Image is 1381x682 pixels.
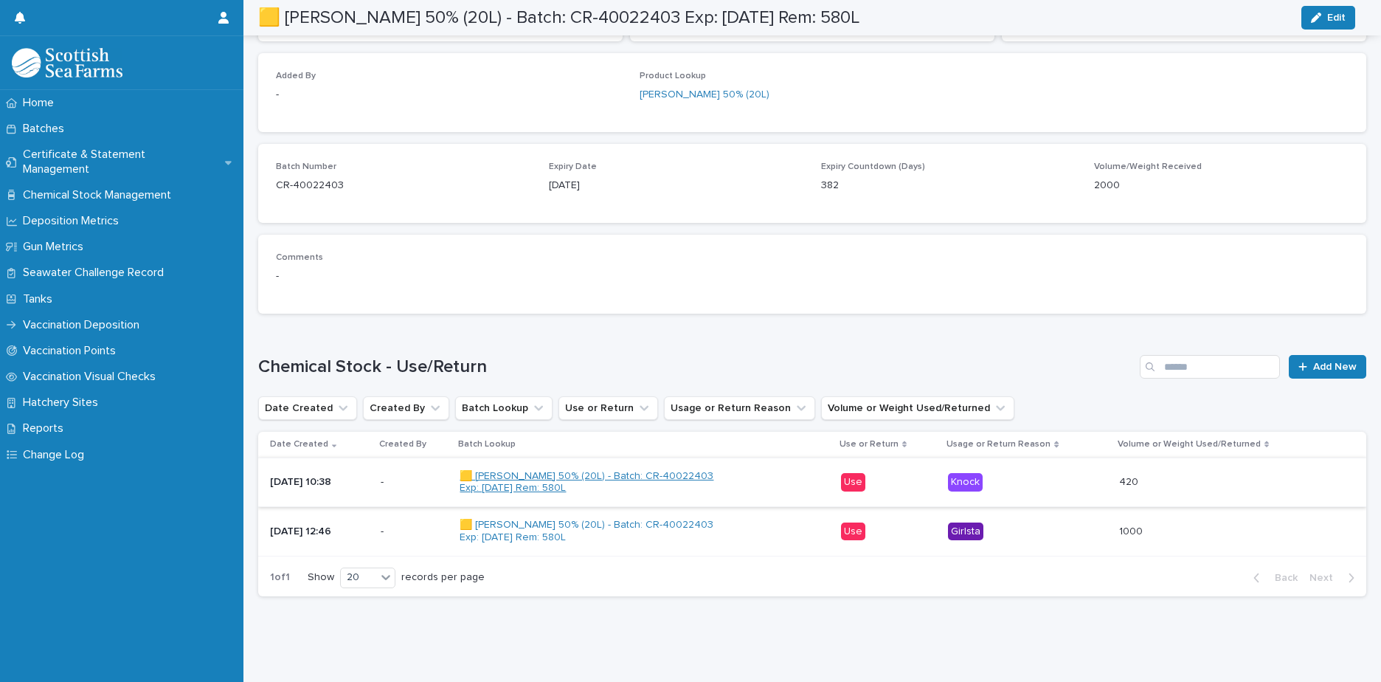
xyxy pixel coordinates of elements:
[1304,571,1366,585] button: Next
[17,214,131,228] p: Deposition Metrics
[1119,523,1146,538] p: 1000
[640,87,769,103] a: [PERSON_NAME] 50% (20L)
[258,7,859,29] h2: 🟨 [PERSON_NAME] 50% (20L) - Batch: CR-40022403 Exp: [DATE] Rem: 580L
[17,318,151,332] p: Vaccination Deposition
[1140,355,1280,379] input: Search
[1119,473,1141,489] p: 420
[1242,571,1304,585] button: Back
[821,178,1076,193] p: 382
[1118,436,1261,452] p: Volume or Weight Used/Returned
[276,269,1349,284] p: -
[258,507,1366,557] tr: [DATE] 12:46-🟨 [PERSON_NAME] 50% (20L) - Batch: CR-40022403 Exp: [DATE] Rem: 580L UseGirlsta10001000
[1266,573,1298,583] span: Back
[948,473,983,492] div: Knock
[1309,573,1342,583] span: Next
[270,526,369,538] p: [DATE] 12:46
[549,162,597,171] span: Expiry Date
[276,178,531,193] p: CR-40022403
[1094,162,1202,171] span: Volume/Weight Received
[946,436,1051,452] p: Usage or Return Reason
[258,559,302,596] p: 1 of 1
[17,421,75,435] p: Reports
[276,72,316,80] span: Added By
[258,396,357,420] button: Date Created
[17,370,167,384] p: Vaccination Visual Checks
[270,436,328,452] p: Date Created
[821,396,1014,420] button: Volume or Weight Used/Returned
[455,396,553,420] button: Batch Lookup
[821,162,925,171] span: Expiry Countdown (Days)
[381,526,448,538] p: -
[276,162,336,171] span: Batch Number
[664,396,815,420] button: Usage or Return Reason
[270,476,369,489] p: [DATE] 10:38
[549,178,804,193] p: [DATE]
[1094,178,1349,193] p: 2000
[948,523,983,541] div: Girlsta
[1313,362,1357,372] span: Add New
[17,292,64,306] p: Tanks
[17,148,225,176] p: Certificate & Statement Management
[17,266,176,280] p: Seawater Challenge Record
[17,344,128,358] p: Vaccination Points
[17,188,183,202] p: Chemical Stock Management
[276,87,622,103] p: -
[640,72,706,80] span: Product Lookup
[363,396,449,420] button: Created By
[379,436,426,452] p: Created By
[458,436,516,452] p: Batch Lookup
[17,122,76,136] p: Batches
[381,476,448,489] p: -
[308,571,334,584] p: Show
[841,473,865,492] div: Use
[840,436,899,452] p: Use or Return
[258,356,1134,378] h1: Chemical Stock - Use/Return
[341,570,376,585] div: 20
[17,448,96,462] p: Change Log
[17,240,95,254] p: Gun Metrics
[12,48,122,77] img: uOABhIYSsOPhGJQdTwEw
[17,96,66,110] p: Home
[401,571,485,584] p: records per page
[460,519,718,544] a: 🟨 [PERSON_NAME] 50% (20L) - Batch: CR-40022403 Exp: [DATE] Rem: 580L
[258,458,1366,507] tr: [DATE] 10:38-🟨 [PERSON_NAME] 50% (20L) - Batch: CR-40022403 Exp: [DATE] Rem: 580L UseKnock420420
[276,253,323,262] span: Comments
[1289,355,1366,379] a: Add New
[841,523,865,541] div: Use
[558,396,658,420] button: Use or Return
[1301,6,1355,30] button: Edit
[460,470,718,495] a: 🟨 [PERSON_NAME] 50% (20L) - Batch: CR-40022403 Exp: [DATE] Rem: 580L
[1327,13,1346,23] span: Edit
[17,396,110,410] p: Hatchery Sites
